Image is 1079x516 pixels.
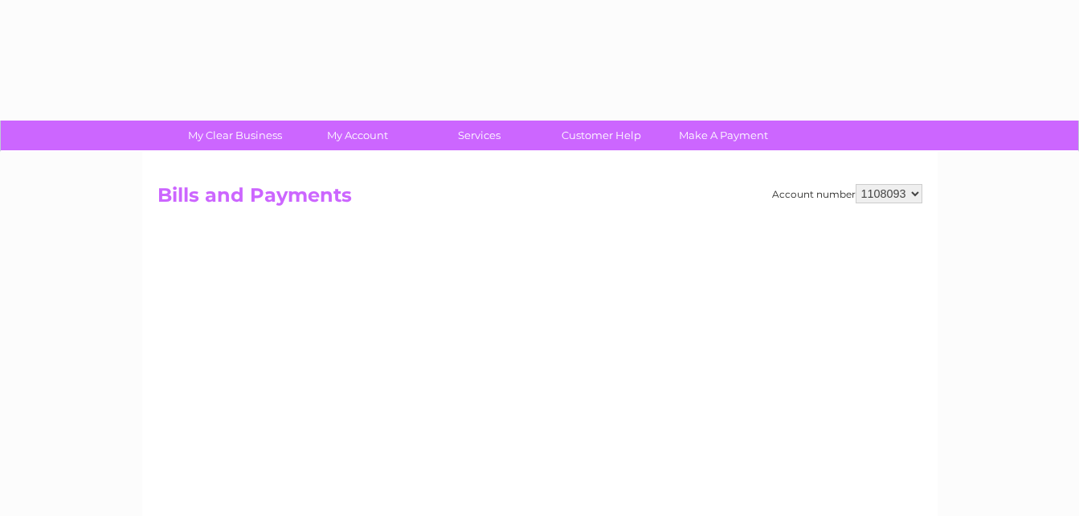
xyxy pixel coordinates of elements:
[772,184,922,203] div: Account number
[413,121,546,150] a: Services
[157,184,922,215] h2: Bills and Payments
[535,121,668,150] a: Customer Help
[291,121,423,150] a: My Account
[169,121,301,150] a: My Clear Business
[657,121,790,150] a: Make A Payment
